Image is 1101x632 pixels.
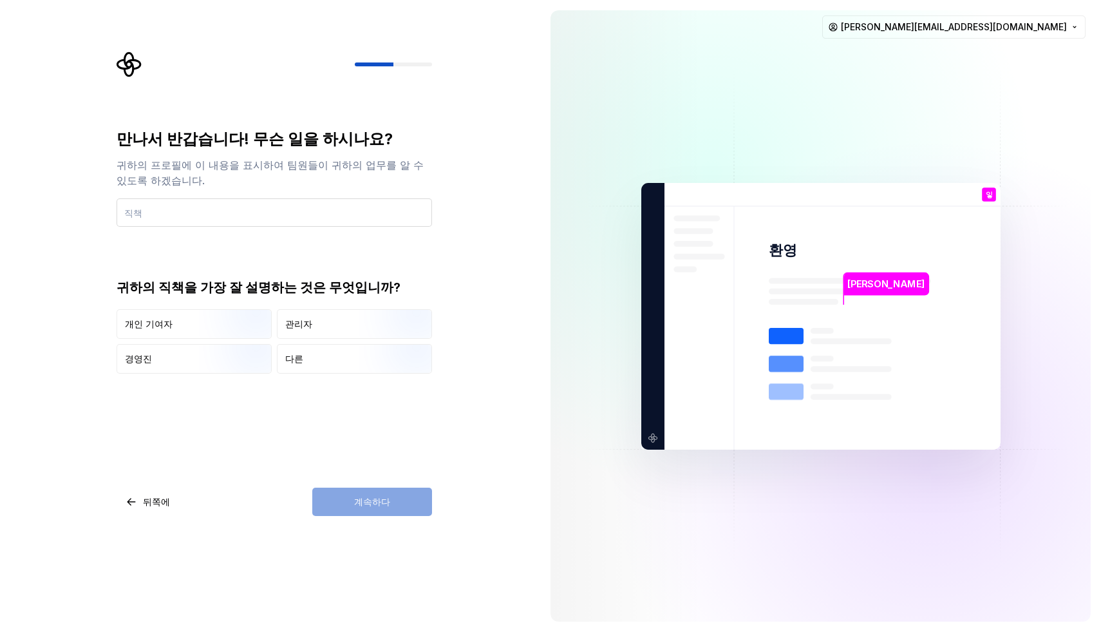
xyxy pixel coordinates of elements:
input: 직책 [117,198,432,227]
font: 만나서 반갑습니다! 무슨 일을 하시나요? [117,129,393,148]
font: [PERSON_NAME][EMAIL_ADDRESS][DOMAIN_NAME] [841,21,1067,32]
font: [PERSON_NAME] [847,278,925,289]
font: 관리자 [285,318,312,329]
font: 뒤쪽에 [143,496,170,507]
button: [PERSON_NAME][EMAIL_ADDRESS][DOMAIN_NAME] [822,15,1086,39]
font: 환영 [769,241,796,258]
font: 귀하의 프로필에 이 내용을 표시하여 팀원들이 귀하의 업무를 알 수 있도록 하겠습니다. [117,158,424,187]
button: 뒤쪽에 [117,488,181,516]
svg: 슈퍼노바 로고 [117,52,142,77]
font: 다른 [285,353,303,364]
font: 경영진 [125,353,152,364]
font: 개인 기여자 [125,318,173,329]
font: 잏 [985,189,992,198]
font: 귀하의 직책을 가장 잘 설명하는 것은 무엇입니까? [117,280,400,295]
